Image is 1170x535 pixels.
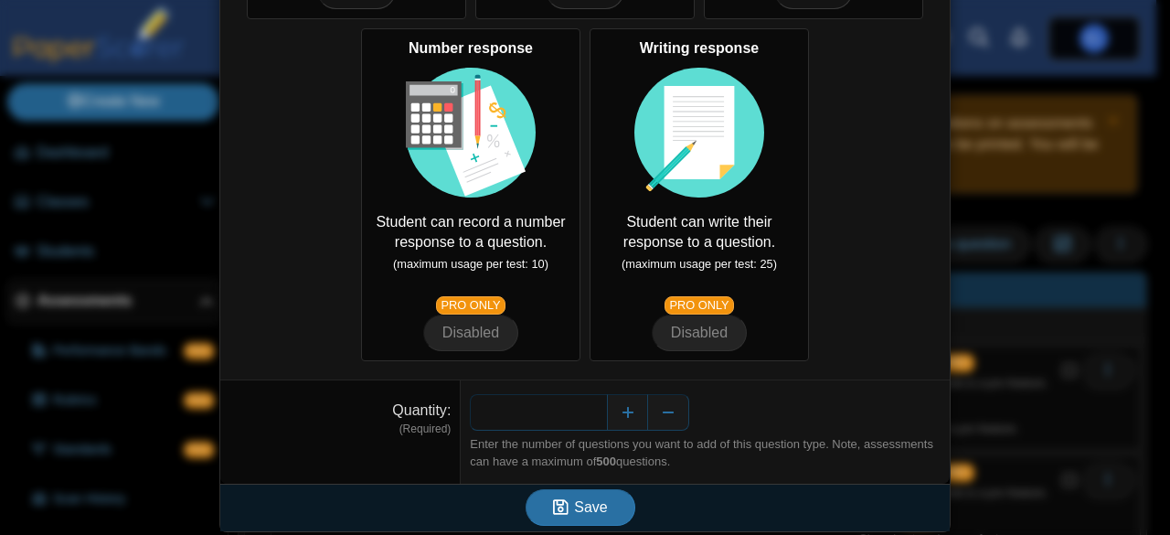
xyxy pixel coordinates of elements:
button: Writing response Student can write their response to a question. (maximum usage per test: 25) PRO... [652,315,747,351]
div: Student can record a number response to a question. [361,28,580,362]
b: 500 [596,455,616,468]
dfn: (Required) [229,422,451,437]
b: Number response [409,40,533,56]
a: PRO ONLY [436,296,505,315]
button: Decrease [648,394,689,431]
small: (maximum usage per test: 10) [393,257,548,271]
button: Save [526,489,635,526]
img: item-type-writing-response.svg [634,68,764,198]
small: (maximum usage per test: 25) [622,257,777,271]
label: Quantity [392,402,451,418]
b: Writing response [640,40,759,56]
button: Number response Student can record a number response to a question. (maximum usage per test: 10) ... [423,315,518,351]
div: Enter the number of questions you want to add of this question type. Note, assessments can have a... [470,436,941,469]
span: Disabled [442,325,499,340]
button: Increase [607,394,648,431]
div: Student can write their response to a question. [590,28,809,362]
span: Save [574,499,607,515]
img: item-type-number-response.svg [406,68,536,198]
a: PRO ONLY [665,296,734,315]
span: Disabled [671,325,728,340]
